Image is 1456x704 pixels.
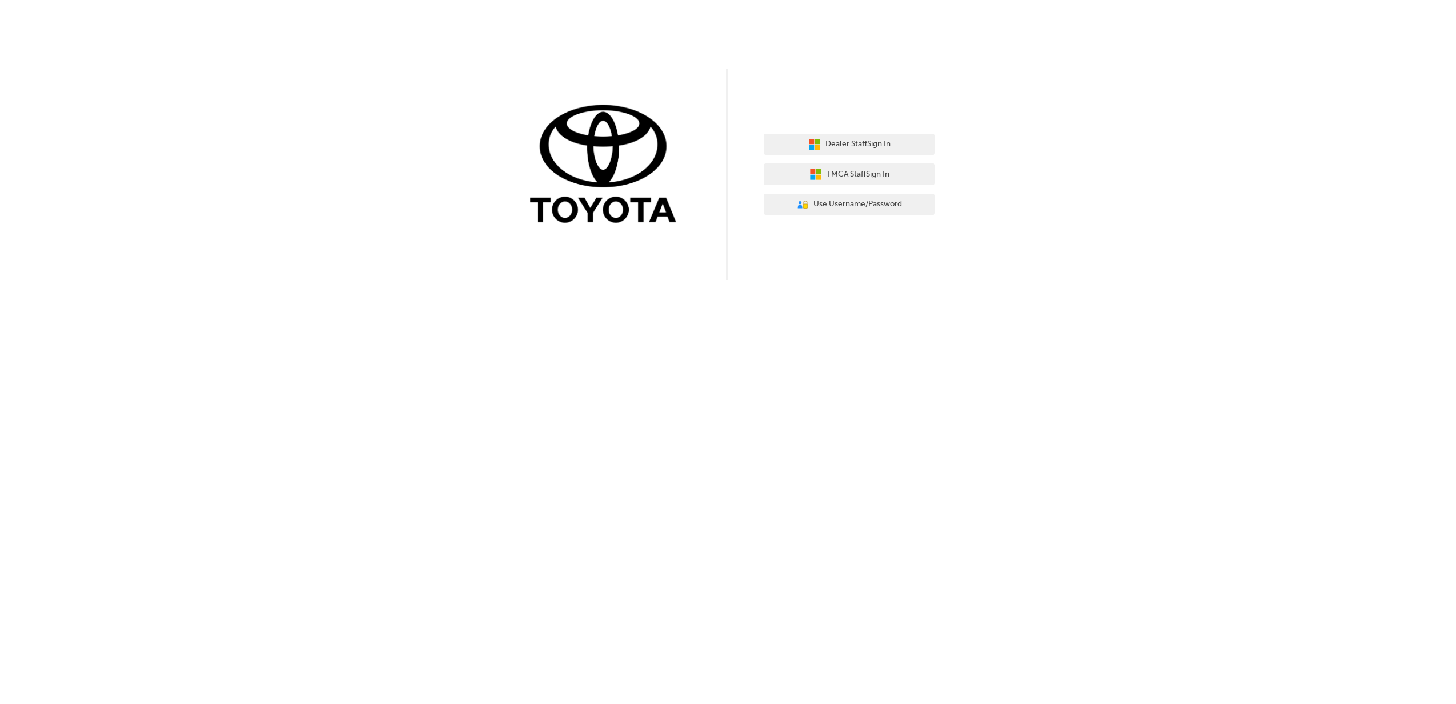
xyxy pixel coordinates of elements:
[764,194,935,215] button: Use Username/Password
[522,102,693,229] img: Trak
[764,163,935,185] button: TMCA StaffSign In
[825,138,891,151] span: Dealer Staff Sign In
[827,168,889,181] span: TMCA Staff Sign In
[764,134,935,155] button: Dealer StaffSign In
[813,198,902,211] span: Use Username/Password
